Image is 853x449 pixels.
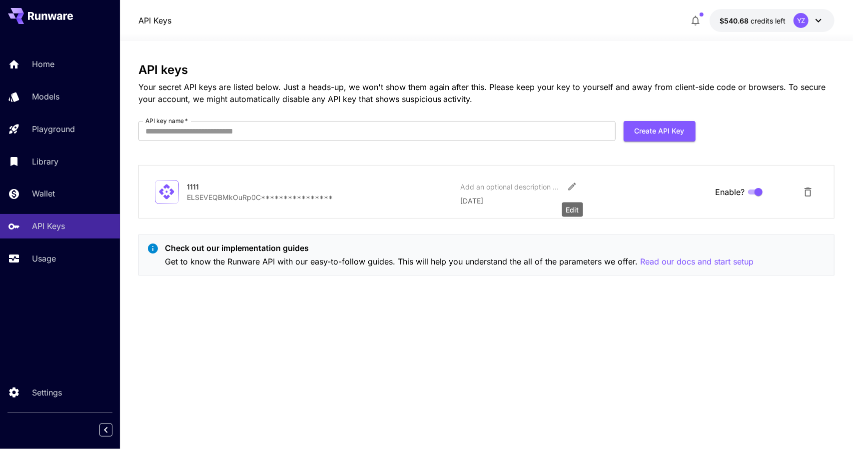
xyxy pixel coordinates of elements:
div: Edit [562,202,583,217]
p: Library [32,155,58,167]
div: Add an optional description or comment [460,181,560,192]
p: Playground [32,123,75,135]
p: Models [32,90,59,102]
button: Create API Key [624,121,696,141]
nav: breadcrumb [138,14,171,26]
button: Edit [563,177,581,195]
span: Enable? [715,186,745,198]
button: Delete API Key [798,182,818,202]
p: Your secret API keys are listed below. Just a heads-up, we won't show them again after this. Plea... [138,81,835,105]
p: Get to know the Runware API with our easy-to-follow guides. This will help you understand the all... [165,255,754,268]
p: Wallet [32,187,55,199]
p: API Keys [32,220,65,232]
p: [DATE] [460,195,708,206]
p: Home [32,58,54,70]
button: Collapse sidebar [99,423,112,436]
span: $540.68 [720,16,751,25]
p: Settings [32,386,62,398]
label: API key name [145,116,188,125]
div: Collapse sidebar [107,421,120,439]
div: YZ [794,13,809,28]
p: Usage [32,252,56,264]
span: credits left [751,16,786,25]
a: API Keys [138,14,171,26]
h3: API keys [138,63,835,77]
div: $540.67724 [720,15,786,26]
p: Check out our implementation guides [165,242,754,254]
button: $540.67724YZ [710,9,835,32]
button: Read our docs and start setup [641,255,754,268]
div: 1111 [187,181,287,192]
